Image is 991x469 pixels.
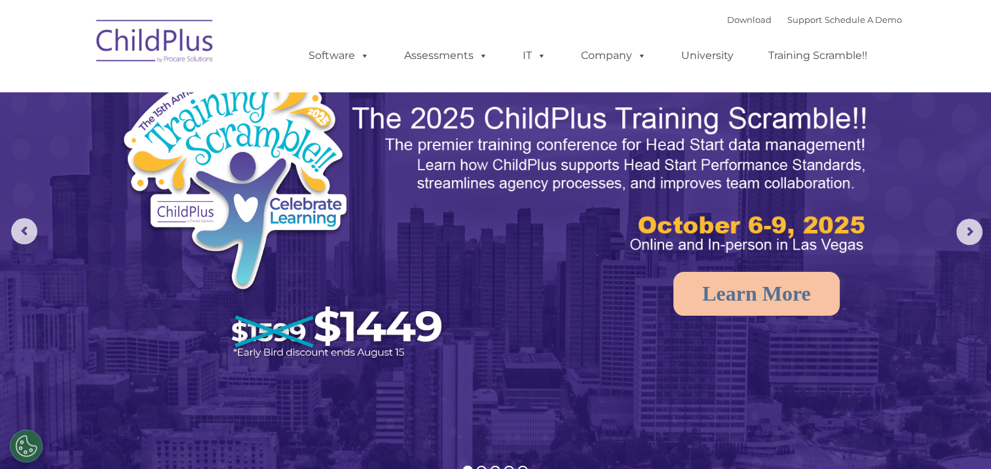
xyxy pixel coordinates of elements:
a: Software [295,43,383,69]
a: Schedule A Demo [825,14,902,25]
span: Last name [182,86,222,96]
span: Phone number [182,140,238,150]
a: Download [727,14,772,25]
font: | [727,14,902,25]
a: Learn More [673,272,840,316]
img: ChildPlus by Procare Solutions [90,10,221,76]
a: IT [510,43,559,69]
a: Company [568,43,660,69]
a: Assessments [391,43,501,69]
a: Training Scramble!! [755,43,880,69]
a: Support [787,14,822,25]
button: Cookies Settings [10,430,43,462]
a: University [668,43,747,69]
